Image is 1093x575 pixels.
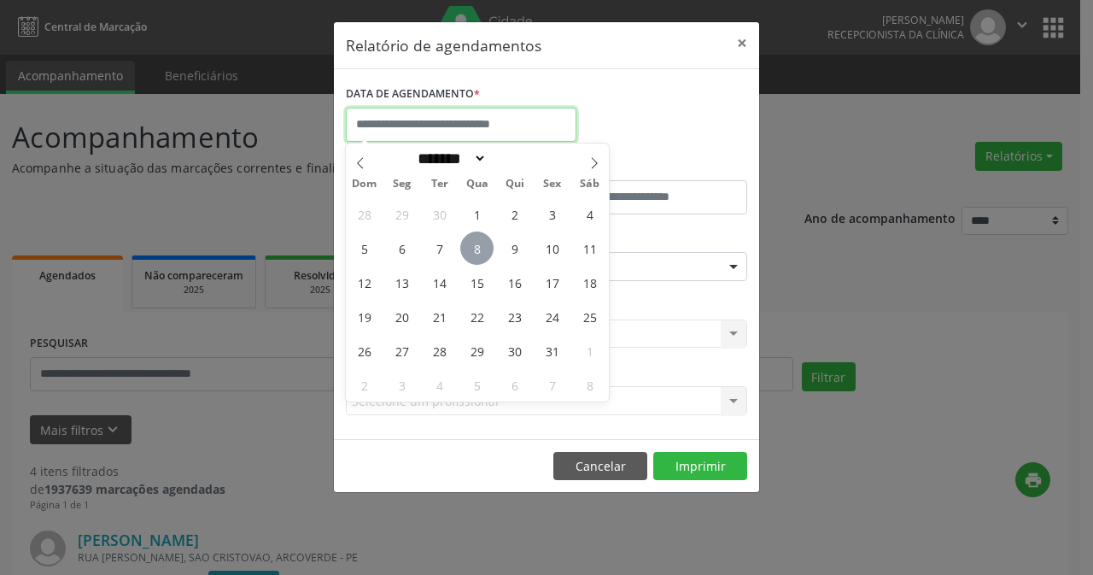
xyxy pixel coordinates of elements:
span: Outubro 11, 2025 [573,232,606,265]
label: DATA DE AGENDAMENTO [346,81,480,108]
span: Outubro 26, 2025 [348,334,381,367]
button: Cancelar [553,452,647,481]
span: Dom [346,179,383,190]
span: Outubro 31, 2025 [535,334,569,367]
span: Outubro 14, 2025 [423,266,456,299]
span: Novembro 6, 2025 [498,368,531,402]
span: Outubro 10, 2025 [535,232,569,265]
span: Novembro 2, 2025 [348,368,381,402]
span: Outubro 1, 2025 [460,197,494,231]
span: Outubro 28, 2025 [423,334,456,367]
span: Seg [383,179,421,190]
span: Outubro 19, 2025 [348,300,381,333]
span: Sáb [571,179,609,190]
span: Outubro 27, 2025 [385,334,418,367]
span: Outubro 21, 2025 [423,300,456,333]
span: Qui [496,179,534,190]
span: Novembro 5, 2025 [460,368,494,402]
button: Close [725,22,759,64]
span: Outubro 15, 2025 [460,266,494,299]
span: Outubro 30, 2025 [498,334,531,367]
span: Outubro 12, 2025 [348,266,381,299]
span: Setembro 30, 2025 [423,197,456,231]
span: Novembro 8, 2025 [573,368,606,402]
span: Outubro 25, 2025 [573,300,606,333]
span: Outubro 3, 2025 [535,197,569,231]
span: Outubro 7, 2025 [423,232,456,265]
label: ATÉ [551,154,747,180]
span: Novembro 7, 2025 [535,368,569,402]
input: Year [487,150,543,167]
span: Outubro 8, 2025 [460,232,494,265]
span: Setembro 28, 2025 [348,197,381,231]
span: Outubro 2, 2025 [498,197,531,231]
span: Novembro 4, 2025 [423,368,456,402]
span: Outubro 13, 2025 [385,266,418,299]
span: Novembro 1, 2025 [573,334,606,367]
select: Month [412,150,487,167]
span: Outubro 17, 2025 [535,266,569,299]
span: Outubro 18, 2025 [573,266,606,299]
span: Outubro 23, 2025 [498,300,531,333]
button: Imprimir [653,452,747,481]
span: Outubro 9, 2025 [498,232,531,265]
span: Outubro 5, 2025 [348,232,381,265]
span: Outubro 22, 2025 [460,300,494,333]
span: Sex [534,179,571,190]
span: Outubro 4, 2025 [573,197,606,231]
span: Outubro 6, 2025 [385,232,418,265]
span: Ter [421,179,459,190]
span: Outubro 20, 2025 [385,300,418,333]
span: Outubro 29, 2025 [460,334,494,367]
span: Setembro 29, 2025 [385,197,418,231]
span: Qua [459,179,496,190]
h5: Relatório de agendamentos [346,34,541,56]
span: Novembro 3, 2025 [385,368,418,402]
span: Outubro 16, 2025 [498,266,531,299]
span: Outubro 24, 2025 [535,300,569,333]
